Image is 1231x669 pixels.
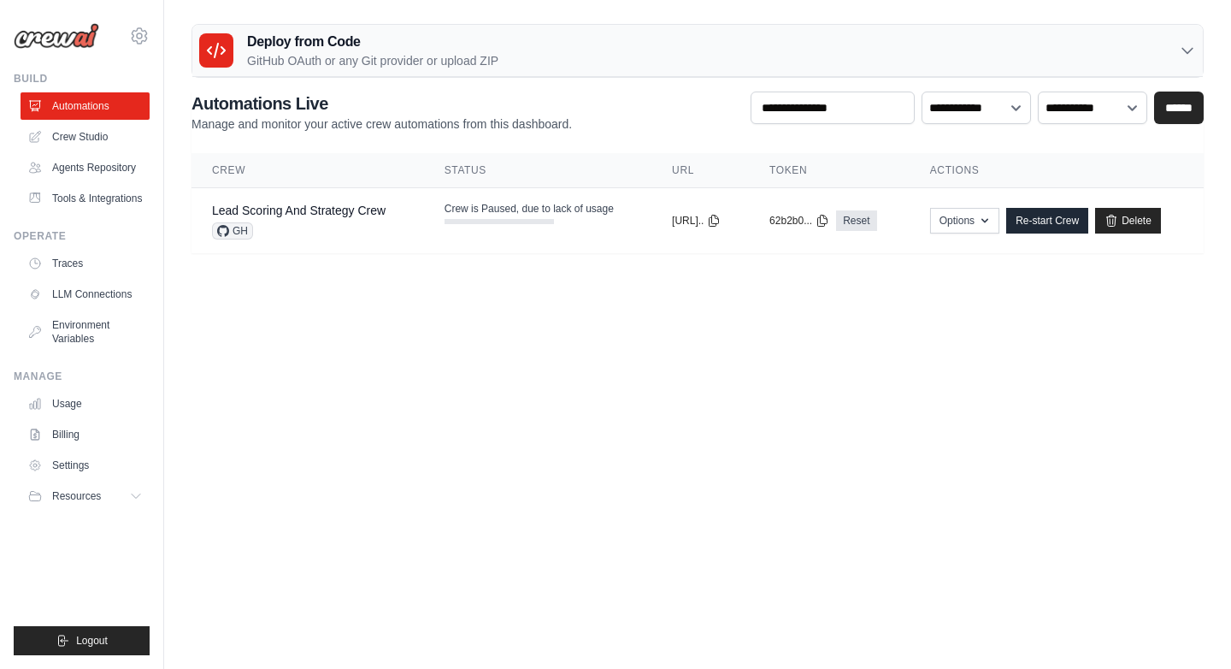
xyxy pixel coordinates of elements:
[21,483,150,510] button: Resources
[191,115,572,133] p: Manage and monitor your active crew automations from this dashboard.
[14,370,150,383] div: Manage
[212,204,386,217] a: Lead Scoring And Strategy Crew
[21,421,150,448] a: Billing
[21,185,150,212] a: Tools & Integrations
[191,153,424,188] th: Crew
[14,626,150,655] button: Logout
[21,250,150,277] a: Traces
[14,23,99,49] img: Logo
[21,92,150,120] a: Automations
[212,222,253,240] span: GH
[52,489,101,503] span: Resources
[21,452,150,479] a: Settings
[1095,208,1161,234] a: Delete
[749,153,910,188] th: Token
[910,153,1204,188] th: Actions
[769,214,829,228] button: 62b2b0...
[191,92,572,115] h2: Automations Live
[21,390,150,417] a: Usage
[651,153,749,188] th: URL
[14,229,150,243] div: Operate
[247,52,498,69] p: GitHub OAuth or any Git provider or upload ZIP
[930,208,999,234] button: Options
[14,72,150,86] div: Build
[445,202,614,216] span: Crew is Paused, due to lack of usage
[247,32,498,52] h3: Deploy from Code
[76,634,108,648] span: Logout
[424,153,651,188] th: Status
[21,123,150,151] a: Crew Studio
[21,311,150,352] a: Environment Variables
[21,154,150,181] a: Agents Repository
[21,281,150,308] a: LLM Connections
[836,210,876,231] a: Reset
[1006,208,1088,234] a: Re-start Crew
